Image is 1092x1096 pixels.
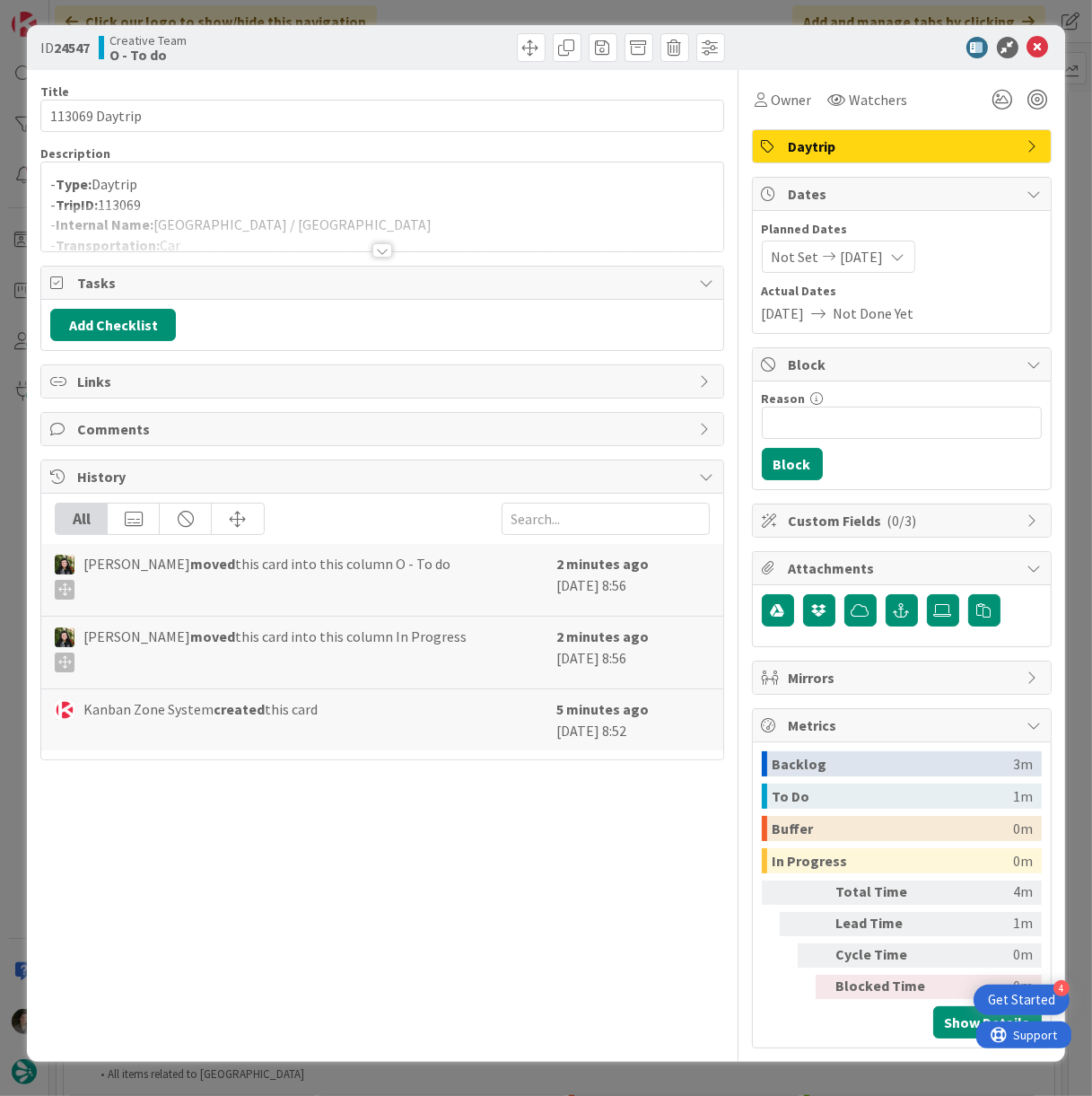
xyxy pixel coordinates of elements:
div: All [56,504,108,534]
div: In Progress [773,848,1014,873]
div: 0m [942,943,1034,968]
span: Daytrip [789,136,1018,157]
span: Planned Dates [762,220,1042,239]
div: [DATE] 8:56 [557,626,710,680]
span: Support [38,3,82,24]
span: [DATE] [841,246,884,267]
b: 5 minutes ago [557,700,650,718]
p: - Daytrip [50,174,713,195]
div: Open Get Started checklist, remaining modules: 4 [974,985,1070,1015]
div: Get Started [988,991,1055,1009]
div: 0m [1014,816,1034,841]
span: Links [77,371,690,392]
button: Add Checklist [50,309,176,341]
span: Custom Fields [789,510,1018,531]
span: Block [789,354,1018,375]
button: Block [762,448,823,480]
img: KS [55,700,74,720]
p: - 113069 [50,195,713,215]
span: Comments [77,418,690,440]
span: Owner [772,89,812,110]
span: History [77,466,690,487]
div: 1m [942,912,1034,936]
input: type card name here... [40,100,723,132]
div: 4 [1053,980,1070,996]
span: Not Done Yet [834,302,914,324]
span: ID [40,37,90,58]
div: [DATE] 8:56 [557,553,710,607]
span: [PERSON_NAME] this card into this column O - To do [83,553,450,600]
span: Description [40,145,110,162]
div: Total Time [836,881,935,905]
div: Backlog [773,751,1014,776]
label: Reason [762,390,806,407]
label: Title [40,83,69,100]
span: ( 0/3 ) [887,512,917,530]
div: 4m [942,881,1034,905]
span: Metrics [789,715,1018,736]
img: BC [55,627,74,647]
b: moved [190,627,235,645]
div: [DATE] 8:52 [557,698,710,741]
span: Tasks [77,272,690,294]
b: 24547 [54,39,90,57]
span: Kanban Zone System this card [83,698,318,720]
div: Cycle Time [836,943,935,968]
div: 3m [1014,751,1034,776]
div: 0m [1014,848,1034,873]
span: Mirrors [789,667,1018,688]
span: [PERSON_NAME] this card into this column In Progress [83,626,467,672]
div: 1m [1014,784,1034,809]
span: [DATE] [762,302,805,324]
img: BC [55,555,74,574]
span: Actual Dates [762,282,1042,301]
div: To Do [773,784,1014,809]
b: 2 minutes ago [557,627,650,645]
span: Attachments [789,557,1018,579]
b: 2 minutes ago [557,555,650,573]
strong: Type: [56,175,92,193]
button: Show Details [933,1006,1042,1039]
b: created [214,700,265,718]
span: Creative Team [109,33,187,48]
b: moved [190,555,235,573]
strong: TripID: [56,196,98,214]
span: Watchers [850,89,908,110]
div: Blocked Time [836,975,935,999]
span: Not Set [772,246,819,267]
input: Search... [502,503,710,535]
div: 0m [942,975,1034,999]
div: Lead Time [836,912,935,936]
span: Dates [789,183,1018,205]
div: Buffer [773,816,1014,841]
b: O - To do [109,48,187,62]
